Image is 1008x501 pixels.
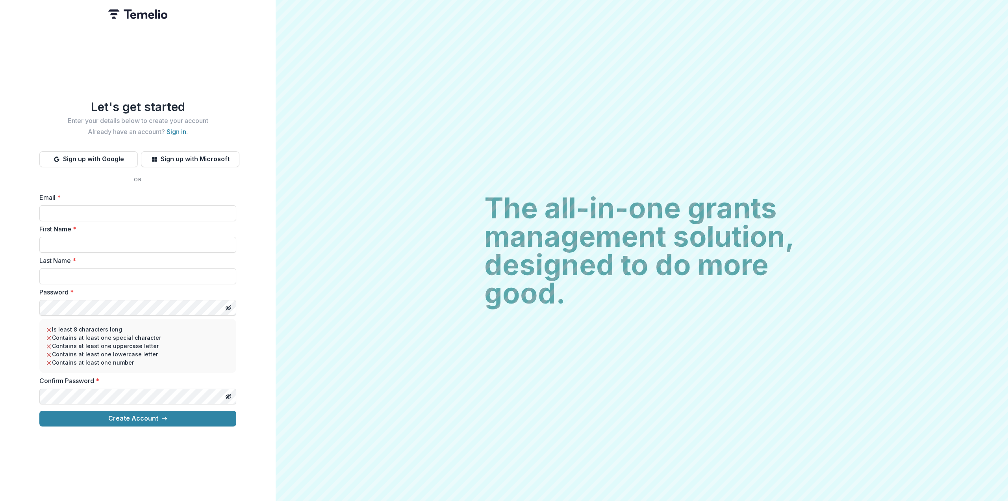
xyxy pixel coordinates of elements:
li: Contains at least one number [46,358,230,367]
a: Sign in [167,128,186,136]
button: Create Account [39,411,236,427]
label: Password [39,287,232,297]
label: Confirm Password [39,376,232,386]
button: Sign up with Google [39,151,138,167]
h1: Let's get started [39,100,236,114]
button: Sign up with Microsoft [141,151,239,167]
li: Contains at least one special character [46,333,230,342]
label: First Name [39,224,232,234]
li: Contains at least one lowercase letter [46,350,230,358]
label: Last Name [39,256,232,265]
li: Contains at least one uppercase letter [46,342,230,350]
img: Temelio [108,9,167,19]
li: Is least 8 characters long [46,325,230,333]
button: Toggle password visibility [222,302,235,314]
button: Toggle password visibility [222,390,235,403]
label: Email [39,193,232,202]
h2: Enter your details below to create your account [39,117,236,125]
h2: Already have an account? . [39,128,236,136]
